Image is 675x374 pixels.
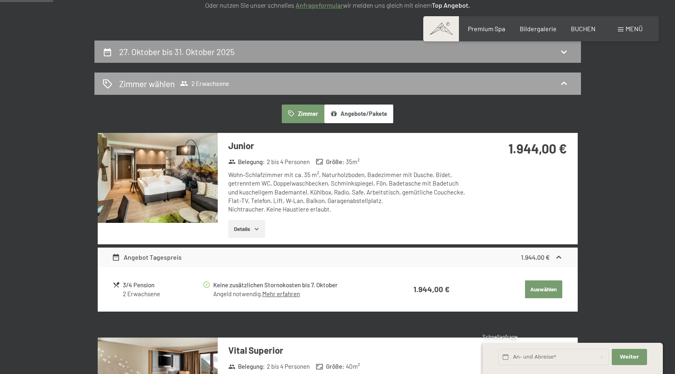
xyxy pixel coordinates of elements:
span: 35 m² [346,158,360,166]
strong: 1.944,00 € [414,284,450,294]
div: 3/4 Pension [123,280,202,290]
strong: Belegung : [228,158,265,166]
img: mss_renderimg.php [98,133,218,223]
a: Anfrageformular [296,1,343,9]
strong: Top Angebot. [432,1,470,9]
span: 2 bis 4 Personen [267,158,310,166]
div: Angebot Tagespreis [112,252,182,262]
div: Keine zusätzlichen Stornokosten bis 7. Oktober [213,280,382,290]
strong: Größe : [316,362,344,371]
div: 2 Erwachsene [123,290,202,298]
a: Premium Spa [468,25,505,32]
h2: 27. Oktober bis 31. Oktober 2025 [119,47,235,57]
div: Angeld notwendig. [213,290,382,298]
span: 2 bis 4 Personen [267,362,310,371]
button: Angebote/Pakete [324,105,393,123]
h2: Zimmer wählen [119,78,175,90]
strong: 1.944,00 € [521,253,550,261]
span: 40 m² [346,362,360,371]
a: Bildergalerie [520,25,557,32]
span: Menü [626,25,643,32]
strong: 1.944,00 € [508,141,567,156]
button: Auswählen [525,280,562,298]
span: 2 Erwachsene [180,79,229,88]
div: Angebot Tagespreis1.944,00 € [98,248,578,267]
span: Weiter [620,353,639,361]
h3: Junior [228,139,469,152]
span: Schnellanfrage [482,333,518,340]
button: Details [228,220,265,238]
button: Zimmer [282,105,324,123]
div: Wohn-Schlafzimmer mit ca. 35 m², Naturholzboden, Badezimmer mit Dusche, Bidet, getrenntem WC, Dop... [228,171,469,214]
a: Mehr erfahren [262,290,300,297]
strong: Größe : [316,158,344,166]
strong: Belegung : [228,362,265,371]
button: Weiter [612,349,647,365]
a: BUCHEN [571,25,596,32]
h3: Vital Superior [228,344,469,357]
